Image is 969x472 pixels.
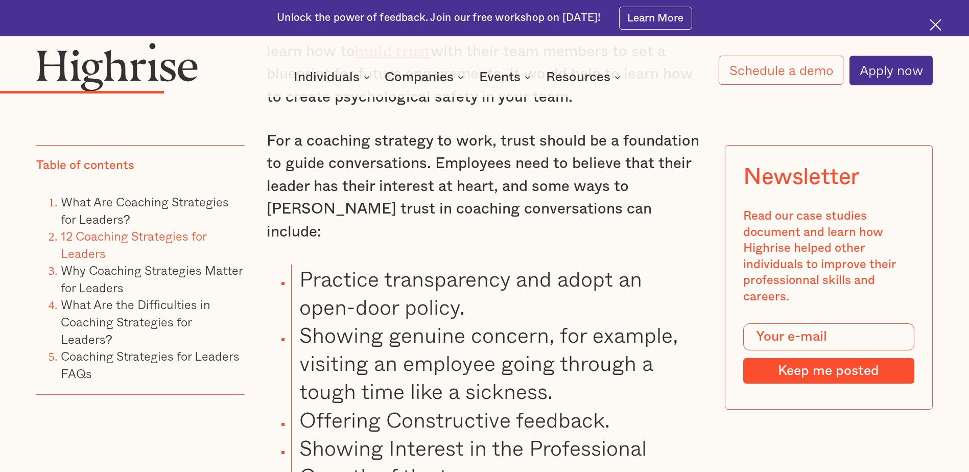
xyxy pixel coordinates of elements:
[291,406,702,434] li: Offering Constructive feedback.
[743,323,914,384] form: Modal Form
[385,71,467,83] div: Companies
[61,295,210,348] a: What Are the Difficulties in Coaching Strategies for Leaders?
[743,358,914,384] input: Keep me posted
[546,71,610,83] div: Resources
[36,158,134,174] div: Table of contents
[479,71,534,83] div: Events
[294,71,360,83] div: Individuals
[61,226,206,263] a: 12 Coaching Strategies for Leaders
[385,71,454,83] div: Companies
[267,130,702,243] p: For a coaching strategy to work, trust should be a foundation to guide conversations. Employees n...
[849,56,933,85] a: Apply now
[294,71,373,83] div: Individuals
[619,7,692,30] a: Learn More
[479,71,521,83] div: Events
[743,208,914,305] div: Read our case studies document and learn how Highrise helped other individuals to improve their p...
[61,346,240,383] a: Coaching Strategies for Leaders FAQs
[61,261,243,297] a: Why Coaching Strategies Matter for Leaders
[743,323,914,350] input: Your e-mail
[291,321,702,406] li: Showing genuine concern, for example, visiting an employee going through a tough time like a sick...
[930,19,941,31] img: Cross icon
[743,164,860,191] div: Newsletter
[291,265,702,321] li: Practice transparency and adopt an open-door policy.
[61,192,229,228] a: What Are Coaching Strategies for Leaders?
[546,71,624,83] div: Resources
[36,42,198,91] img: Highrise logo
[719,56,843,85] a: Schedule a demo
[277,11,601,25] div: Unlock the power of feedback. Join our free workshop on [DATE]!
